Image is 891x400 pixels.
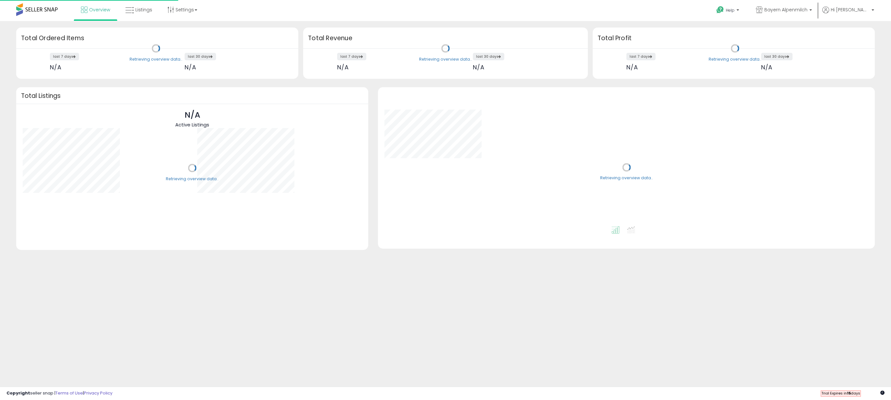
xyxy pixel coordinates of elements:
span: Bayern Alpenmilch [764,6,807,13]
div: Retrieving overview data.. [709,56,761,62]
div: Retrieving overview data.. [166,176,219,182]
div: Retrieving overview data.. [419,56,472,62]
span: Hi [PERSON_NAME] [831,6,870,13]
a: Hi [PERSON_NAME] [822,6,874,21]
div: Retrieving overview data.. [600,175,653,181]
i: Get Help [716,6,724,14]
span: Overview [89,6,110,13]
div: Retrieving overview data.. [130,56,182,62]
span: Help [726,7,735,13]
a: Help [711,1,746,21]
span: Listings [135,6,152,13]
